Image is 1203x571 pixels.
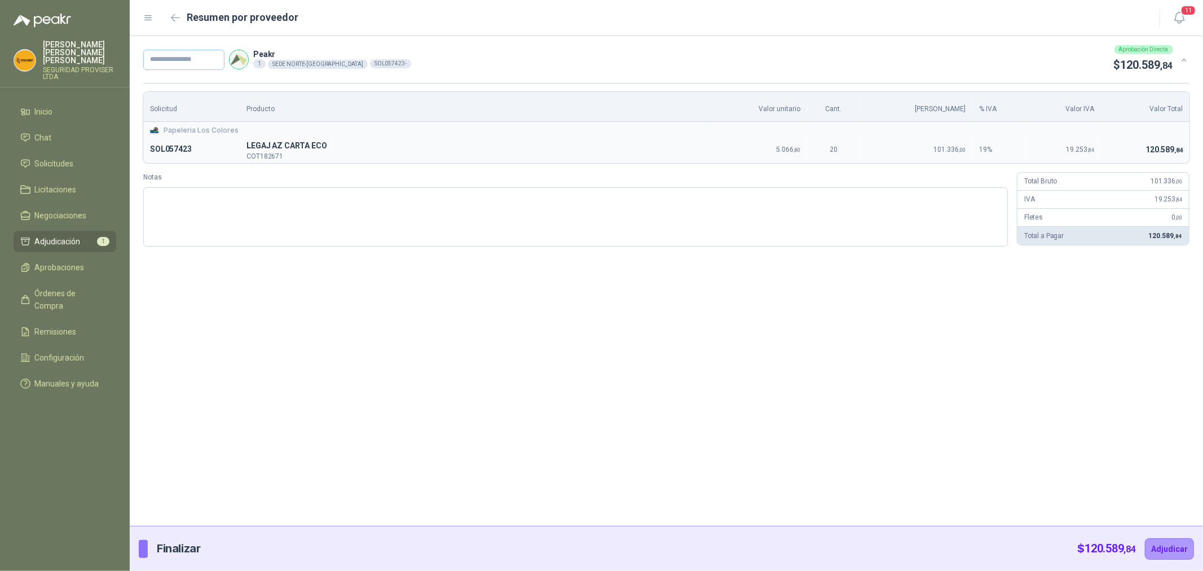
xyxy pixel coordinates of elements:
p: SOL057423 [150,143,233,156]
img: Company Logo [230,50,248,69]
span: 120.589 [1121,58,1173,72]
span: Aprobaciones [35,261,85,274]
button: Adjudicar [1145,538,1194,560]
span: 101.336 [1151,177,1182,185]
span: ,00 [959,147,966,153]
p: COT182671 [246,153,704,160]
h2: Resumen por proveedor [187,10,299,25]
span: 5.066 [777,146,801,153]
span: ,84 [1175,196,1182,203]
div: SEDE NORTE-[GEOGRAPHIC_DATA] [268,60,368,69]
span: Negociaciones [35,209,87,222]
th: Valor Total [1101,92,1189,122]
span: ,00 [1175,214,1182,221]
span: 120.589 [1148,232,1182,240]
img: Company Logo [14,50,36,71]
span: 1 [97,237,109,246]
p: Fletes [1024,212,1043,223]
span: 19.253 [1066,146,1094,153]
a: Configuración [14,347,116,368]
button: 11 [1169,8,1189,28]
span: ,84 [1174,147,1183,154]
span: Licitaciones [35,183,77,196]
th: Solicitud [143,92,240,122]
span: ,84 [1124,544,1136,555]
span: Solicitudes [35,157,74,170]
span: ,00 [1175,178,1182,185]
p: L [246,139,704,153]
th: % IVA [972,92,1026,122]
p: $ [1078,540,1136,557]
a: Chat [14,127,116,148]
span: Chat [35,131,52,144]
img: Company Logo [150,126,159,135]
span: 0 [1172,213,1182,221]
a: Aprobaciones [14,257,116,278]
span: Órdenes de Compra [35,287,105,312]
a: Adjudicación1 [14,231,116,252]
a: Órdenes de Compra [14,283,116,317]
span: 120.589 [1085,542,1136,555]
th: Cant. [808,92,860,122]
div: Aprobación Directa [1114,45,1173,54]
p: IVA [1024,194,1035,205]
a: Inicio [14,101,116,122]
span: 101.336 [933,146,966,153]
p: Total a Pagar [1024,231,1064,241]
div: 1 [253,59,266,68]
th: Producto [240,92,711,122]
p: Peakr [253,50,411,58]
p: $ [1114,56,1173,74]
span: Manuales y ayuda [35,377,99,390]
p: Total Bruto [1024,176,1057,187]
th: Valor unitario [711,92,808,122]
td: 20 [808,136,860,163]
th: [PERSON_NAME] [860,92,973,122]
a: Negociaciones [14,205,116,226]
a: Remisiones [14,321,116,342]
th: Valor IVA [1027,92,1101,122]
a: Solicitudes [14,153,116,174]
p: Finalizar [157,540,200,557]
span: Adjudicación [35,235,81,248]
span: Remisiones [35,326,77,338]
div: SOL057423 - [370,59,411,68]
span: ,84 [1087,147,1094,153]
td: 19 % [972,136,1026,163]
img: Logo peakr [14,14,71,27]
label: Notas [143,172,1008,183]
span: Configuración [35,352,85,364]
span: LEGAJ AZ CARTA ECO [246,139,704,153]
span: ,84 [1161,60,1173,71]
span: Inicio [35,106,53,118]
span: 19.253 [1154,195,1182,203]
a: Manuales y ayuda [14,373,116,394]
span: ,84 [1174,233,1182,239]
a: Licitaciones [14,179,116,200]
p: [PERSON_NAME] [PERSON_NAME] [PERSON_NAME] [43,41,116,64]
span: 120.589 [1145,145,1183,154]
span: 11 [1180,5,1196,16]
p: SEGURIDAD PROVISER LTDA [43,67,116,80]
div: Papeleria Los Colores [150,125,1183,136]
span: ,80 [794,147,801,153]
